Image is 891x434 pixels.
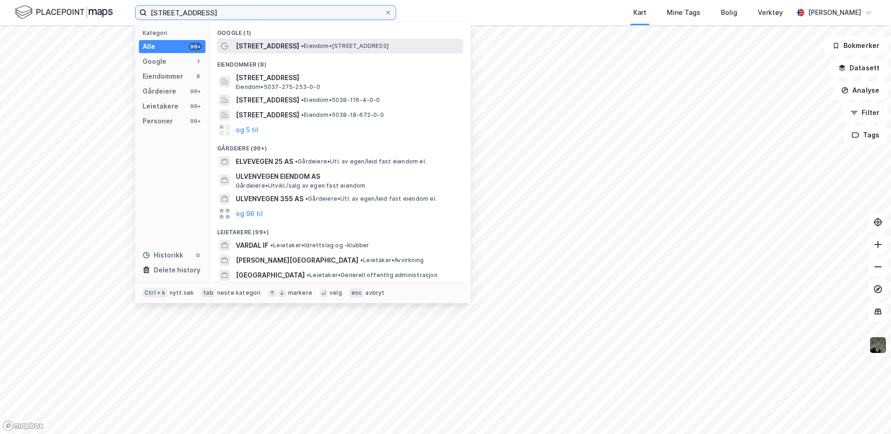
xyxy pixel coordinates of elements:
div: 0 [194,251,202,259]
div: Eiendommer (8) [210,54,471,70]
div: Bolig [721,7,737,18]
div: Alle [143,41,155,52]
div: 99+ [189,88,202,95]
div: Delete history [154,264,200,276]
div: Kart [633,7,646,18]
span: [STREET_ADDRESS] [236,109,299,121]
img: 9k= [869,336,887,354]
div: avbryt [365,289,384,297]
input: Søk på adresse, matrikkel, gårdeiere, leietakere eller personer [147,6,384,20]
span: Gårdeiere • Utl. av egen/leid fast eiendom el. [295,158,426,165]
div: 8 [194,73,202,80]
span: • [307,271,309,278]
a: Mapbox homepage [3,420,44,431]
span: • [301,42,304,49]
button: Tags [844,126,887,144]
div: Gårdeiere [143,86,176,97]
div: esc [350,288,364,298]
div: 99+ [189,43,202,50]
div: Historikk [143,250,183,261]
div: velg [329,289,342,297]
div: Verktøy [758,7,783,18]
button: og 96 til [236,208,263,219]
div: Kategori [143,29,206,36]
iframe: Chat Widget [844,389,891,434]
div: 1 [194,58,202,65]
span: Leietaker • Avvirkning [360,257,424,264]
div: Gårdeiere (99+) [210,137,471,154]
div: 99+ [189,117,202,125]
button: Filter [843,103,887,122]
button: Analyse [833,81,887,100]
div: [PERSON_NAME] [808,7,861,18]
div: Google (1) [210,22,471,39]
span: • [295,158,298,165]
span: Eiendom • 5037-275-253-0-0 [236,83,320,91]
span: ULVENVEGEN 355 AS [236,193,303,204]
div: Ctrl + k [143,288,168,298]
span: • [301,111,304,118]
span: Gårdeiere • Utl. av egen/leid fast eiendom el. [305,195,437,203]
div: 99+ [189,102,202,110]
span: • [360,257,363,264]
span: [GEOGRAPHIC_DATA] [236,270,305,281]
span: VARDAL IF [236,240,268,251]
span: [PERSON_NAME][GEOGRAPHIC_DATA] [236,255,358,266]
div: tab [201,288,215,298]
div: Leietakere (99+) [210,221,471,238]
div: Kontrollprogram for chat [844,389,891,434]
div: nytt søk [170,289,194,297]
span: ULVENVEGEN EIENDOM AS [236,171,459,182]
span: Eiendom • [STREET_ADDRESS] [301,42,389,50]
img: logo.f888ab2527a4732fd821a326f86c7f29.svg [15,4,113,20]
div: Leietakere [143,101,178,112]
span: [STREET_ADDRESS] [236,41,299,52]
span: Leietaker • Generell offentlig administrasjon [307,271,438,279]
button: Bokmerker [824,36,887,55]
button: Datasett [830,59,887,77]
div: neste kategori [217,289,261,297]
div: Google [143,56,166,67]
div: Mine Tags [667,7,700,18]
div: markere [288,289,312,297]
span: Leietaker • Idrettslag og -klubber [270,242,370,249]
span: Eiendom • 5038-116-4-0-0 [301,96,380,104]
span: ELVEVEGEN 25 AS [236,156,293,167]
div: Personer [143,115,173,127]
span: • [305,195,308,202]
span: [STREET_ADDRESS] [236,95,299,106]
span: Gårdeiere • Utvikl./salg av egen fast eiendom [236,182,366,190]
span: • [301,96,304,103]
span: • [270,242,273,249]
span: Eiendom • 5038-18-672-0-0 [301,111,384,119]
div: Eiendommer [143,71,183,82]
button: og 5 til [236,124,258,136]
span: [STREET_ADDRESS] [236,72,459,83]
